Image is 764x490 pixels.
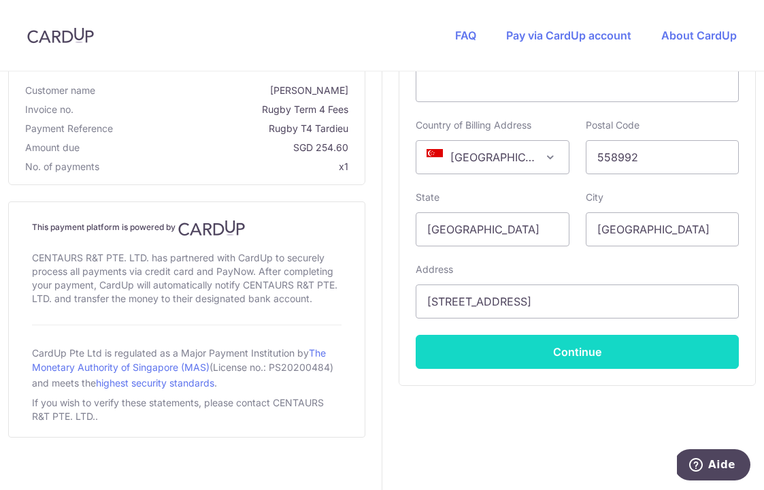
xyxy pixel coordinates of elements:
a: Pay via CardUp account [506,29,631,42]
span: Amount due [25,141,80,154]
label: Address [416,263,453,276]
label: Postal Code [586,118,640,132]
span: x1 [339,161,348,172]
iframe: Ouvre un widget dans lequel vous pouvez trouver plus d’informations [677,449,750,483]
h4: This payment platform is powered by [32,220,342,236]
span: Rugby T4 Tardieu [118,122,348,135]
span: translation missing: en.payment_reference [25,122,113,134]
img: CardUp [27,27,94,44]
span: Singapore [416,141,569,174]
a: FAQ [455,29,476,42]
span: [PERSON_NAME] [101,84,348,97]
span: No. of payments [25,160,99,174]
div: If you wish to verify these statements, please contact CENTAURS R&T PTE. LTD.. [32,393,342,426]
a: The Monetary Authority of Singapore (MAS) [32,347,326,373]
label: State [416,191,439,204]
a: highest security standards [96,377,214,389]
div: CardUp Pte Ltd is regulated as a Major Payment Institution by (License no.: PS20200484) and meets... [32,342,342,393]
input: Example 123456 [586,140,740,174]
img: CardUp [178,220,245,236]
button: Continue [416,335,739,369]
span: Rugby Term 4 Fees [79,103,348,116]
a: About CardUp [661,29,737,42]
span: Customer name [25,84,95,97]
span: Singapore [416,140,569,174]
iframe: To enrich screen reader interactions, please activate Accessibility in Grammarly extension settings [427,77,727,93]
span: SGD 254.60 [85,141,348,154]
label: City [586,191,603,204]
span: Invoice no. [25,103,73,116]
label: Country of Billing Address [416,118,531,132]
div: CENTAURS R&T PTE. LTD. has partnered with CardUp to securely process all payments via credit card... [32,248,342,308]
